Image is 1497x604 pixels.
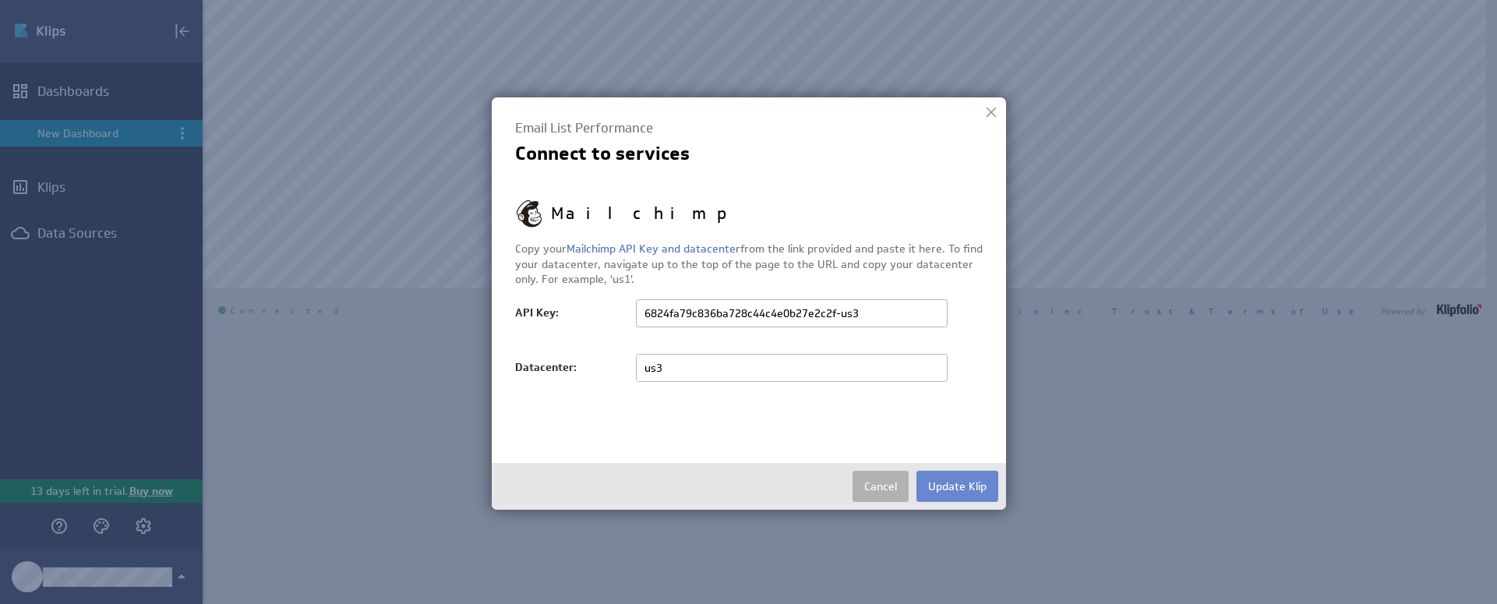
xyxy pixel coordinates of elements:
[567,242,740,256] a: Mailchimp API Key and datacenter
[515,306,559,320] label: API Key:
[515,360,577,374] label: Datacenter:
[916,471,998,502] button: Update Klip
[515,242,983,288] div: Copy your from the link provided and paste it here. To find your datacenter, navigate up to the t...
[551,207,722,222] span: Mailchimp
[853,471,909,502] button: Cancel
[515,200,543,228] img: image1629079199996430842.png
[515,121,983,136] h4: Email List Performance
[515,146,983,161] div: Connect to services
